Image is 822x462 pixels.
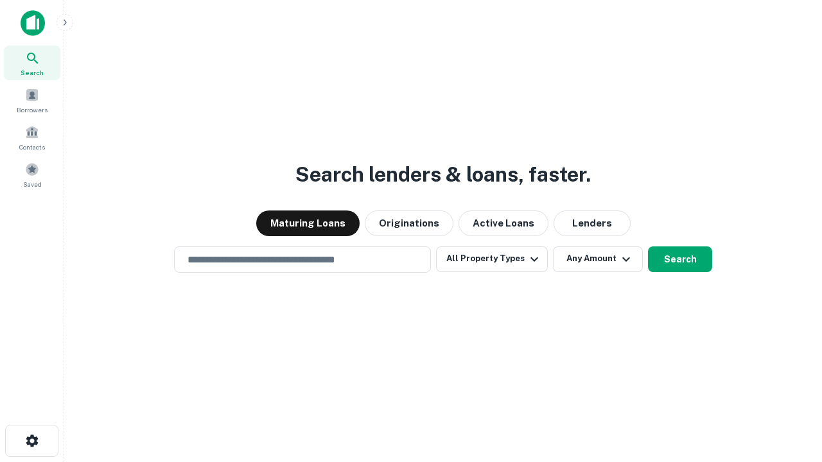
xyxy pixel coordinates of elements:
[459,210,548,236] button: Active Loans
[295,159,591,190] h3: Search lenders & loans, faster.
[554,210,631,236] button: Lenders
[365,210,453,236] button: Originations
[21,67,44,78] span: Search
[23,179,42,189] span: Saved
[4,157,60,192] a: Saved
[648,246,712,272] button: Search
[758,318,822,380] iframe: Chat Widget
[21,10,45,36] img: capitalize-icon.png
[19,142,45,152] span: Contacts
[4,46,60,80] a: Search
[256,210,360,236] button: Maturing Loans
[17,105,48,115] span: Borrowers
[4,120,60,155] a: Contacts
[4,83,60,117] a: Borrowers
[553,246,643,272] button: Any Amount
[436,246,548,272] button: All Property Types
